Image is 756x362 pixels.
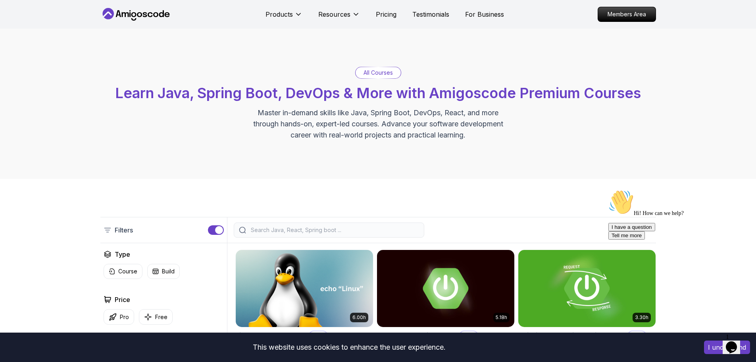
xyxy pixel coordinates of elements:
img: Building APIs with Spring Boot card [518,250,656,327]
p: All Courses [364,69,393,77]
button: Free [139,309,173,325]
p: 6.00h [352,314,366,321]
span: Learn Java, Spring Boot, DevOps & More with Amigoscode Premium Courses [115,84,641,102]
button: Products [265,10,302,25]
button: Course [104,264,142,279]
p: Build [162,267,175,275]
p: Filters [115,225,133,235]
img: Advanced Spring Boot card [377,250,514,327]
a: Testimonials [412,10,449,19]
p: Members Area [598,7,656,21]
h2: Type [115,250,130,259]
p: Resources [318,10,350,19]
div: 👋Hi! How can we help?I have a questionTell me more [3,3,146,53]
span: Hi! How can we help? [3,24,79,30]
input: Search Java, React, Spring boot ... [249,226,419,234]
button: Tell me more [3,45,40,53]
iframe: chat widget [605,186,748,326]
button: Pro [104,309,134,325]
p: Master in-demand skills like Java, Spring Boot, DevOps, React, and more through hands-on, expert-... [245,107,512,141]
p: Course [118,267,137,275]
p: Pro [120,313,129,321]
p: Pro [628,331,646,339]
a: Linux Fundamentals card6.00hLinux FundamentalsProLearn the fundamentals of Linux and how to use t... [235,250,373,359]
p: 5.18h [496,314,507,321]
p: Products [265,10,293,19]
img: :wave: [3,3,29,29]
h2: Price [115,295,130,304]
button: I have a question [3,37,50,45]
p: Free [155,313,167,321]
img: Linux Fundamentals card [236,250,373,327]
button: Accept cookies [704,341,750,354]
a: Pricing [376,10,396,19]
h2: Building APIs with Spring Boot [518,330,624,341]
a: Members Area [598,7,656,22]
a: For Business [465,10,504,19]
iframe: chat widget [723,330,748,354]
h2: Advanced Spring Boot [377,330,456,341]
p: Pro [460,331,477,339]
h2: Linux Fundamentals [235,330,306,341]
button: Resources [318,10,360,25]
button: Build [147,264,180,279]
p: Pro [310,331,327,339]
div: This website uses cookies to enhance the user experience. [6,339,692,356]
